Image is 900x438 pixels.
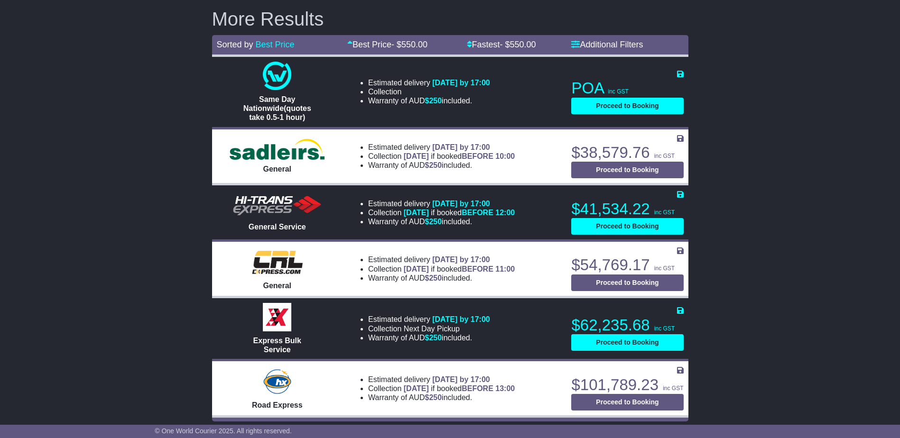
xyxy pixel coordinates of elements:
[263,303,291,331] img: Border Express: Express Bulk Service
[404,209,515,217] span: if booked
[347,40,427,49] a: Best Price- $550.00
[425,161,442,169] span: $
[425,334,442,342] span: $
[425,393,442,401] span: $
[571,394,683,411] button: Proceed to Booking
[249,223,306,231] span: General Service
[429,218,442,226] span: 250
[368,78,490,87] li: Estimated delivery
[263,62,291,90] img: One World Courier: Same Day Nationwide(quotes take 0.5-1 hour)
[243,95,311,121] span: Same Day Nationwide(quotes take 0.5-1 hour)
[404,325,460,333] span: Next Day Pickup
[654,209,675,216] span: inc GST
[495,265,515,273] span: 11:00
[571,218,683,235] button: Proceed to Booking
[404,265,429,273] span: [DATE]
[404,152,515,160] span: if booked
[368,274,515,283] li: Warranty of AUD included.
[571,334,683,351] button: Proceed to Booking
[404,265,515,273] span: if booked
[462,265,493,273] span: BEFORE
[432,315,490,323] span: [DATE] by 17:00
[467,40,536,49] a: Fastest- $550.00
[261,367,293,396] img: Hunter Express: Road Express
[663,385,683,392] span: inc GST
[571,255,683,274] p: $54,769.17
[368,161,515,170] li: Warranty of AUD included.
[571,200,683,219] p: $41,534.22
[263,282,291,290] span: General
[368,255,515,264] li: Estimated delivery
[571,79,683,98] p: POA
[404,384,429,392] span: [DATE]
[571,375,683,394] p: $101,789.23
[256,40,295,49] a: Best Price
[368,384,515,393] li: Collection
[368,324,490,333] li: Collection
[425,218,442,226] span: $
[217,40,253,49] span: Sorted by
[571,316,683,335] p: $62,235.68
[401,40,427,49] span: 550.00
[253,337,301,354] span: Express Bulk Service
[368,265,515,274] li: Collection
[429,274,442,282] span: 250
[510,40,536,49] span: 550.00
[654,325,675,332] span: inc GST
[462,152,493,160] span: BEFORE
[432,79,490,87] span: [DATE] by 17:00
[263,165,291,173] span: General
[368,217,515,226] li: Warranty of AUD included.
[368,152,515,161] li: Collection
[495,152,515,160] span: 10:00
[368,315,490,324] li: Estimated delivery
[404,209,429,217] span: [DATE]
[429,393,442,401] span: 250
[368,96,490,105] li: Warranty of AUD included.
[246,248,308,276] img: CRL: General
[654,265,675,272] span: inc GST
[654,153,675,159] span: inc GST
[425,274,442,282] span: $
[432,375,490,383] span: [DATE] by 17:00
[252,401,303,409] span: Road Express
[368,333,490,342] li: Warranty of AUD included.
[462,209,493,217] span: BEFORE
[368,393,515,402] li: Warranty of AUD included.
[432,200,490,208] span: [DATE] by 17:00
[212,9,688,29] h2: More Results
[155,427,292,435] span: © One World Courier 2025. All rights reserved.
[462,384,493,392] span: BEFORE
[368,87,490,96] li: Collection
[368,199,515,208] li: Estimated delivery
[404,152,429,160] span: [DATE]
[571,40,643,49] a: Additional Filters
[500,40,536,49] span: - $
[391,40,427,49] span: - $
[608,88,629,95] span: inc GST
[230,139,325,160] img: Sadleirs Logistics: General
[368,375,515,384] li: Estimated delivery
[432,255,490,264] span: [DATE] by 17:00
[571,143,683,162] p: $38,579.76
[425,97,442,105] span: $
[368,143,515,152] li: Estimated delivery
[429,334,442,342] span: 250
[432,143,490,151] span: [DATE] by 17:00
[495,209,515,217] span: 12:00
[429,97,442,105] span: 250
[571,274,683,291] button: Proceed to Booking
[404,384,515,392] span: if booked
[495,384,515,392] span: 13:00
[571,98,683,114] button: Proceed to Booking
[230,194,325,218] img: HiTrans: General Service
[571,162,683,178] button: Proceed to Booking
[368,208,515,217] li: Collection
[429,161,442,169] span: 250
